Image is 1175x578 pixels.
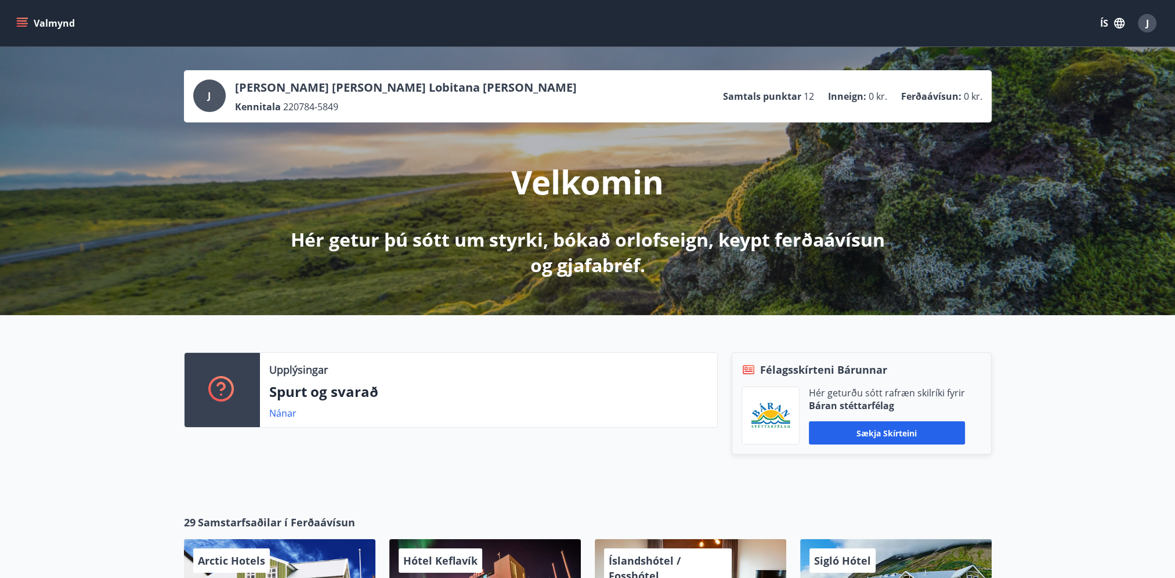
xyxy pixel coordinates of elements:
[751,402,790,429] img: Bz2lGXKH3FXEIQKvoQ8VL0Fr0uCiWgfgA3I6fSs8.png
[760,362,887,377] span: Félagsskírteni Bárunnar
[511,160,664,204] p: Velkomin
[235,80,577,96] p: [PERSON_NAME] [PERSON_NAME] Lobitana [PERSON_NAME]
[208,89,211,102] span: J
[403,554,478,568] span: Hótel Keflavík
[869,90,887,103] span: 0 kr.
[964,90,982,103] span: 0 kr.
[269,362,328,377] p: Upplýsingar
[281,227,894,278] p: Hér getur þú sótt um styrki, bókað orlofseign, keypt ferðaávísun og gjafabréf.
[198,515,355,530] span: Samstarfsaðilar í Ferðaávísun
[809,399,965,412] p: Báran stéttarfélag
[901,90,961,103] p: Ferðaávísun :
[828,90,866,103] p: Inneign :
[184,515,196,530] span: 29
[804,90,814,103] span: 12
[814,554,871,568] span: Sigló Hótel
[235,100,281,113] p: Kennitala
[809,386,965,399] p: Hér geturðu sótt rafræn skilríki fyrir
[269,407,297,420] a: Nánar
[269,382,708,402] p: Spurt og svarað
[809,421,965,445] button: Sækja skírteini
[723,90,801,103] p: Samtals punktar
[198,554,265,568] span: Arctic Hotels
[283,100,338,113] span: 220784-5849
[14,13,79,34] button: menu
[1146,17,1149,30] span: J
[1094,13,1131,34] button: ÍS
[1133,9,1161,37] button: J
